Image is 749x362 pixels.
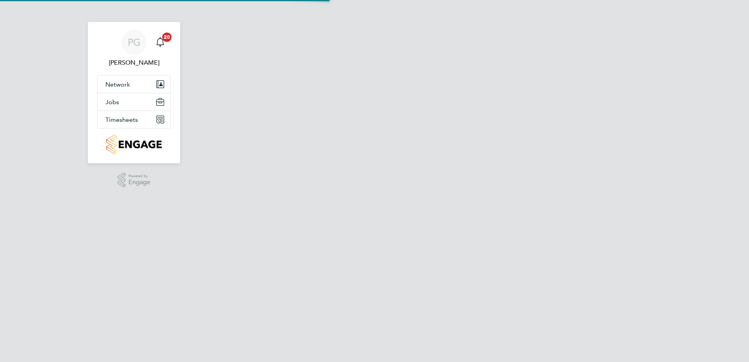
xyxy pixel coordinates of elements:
span: Jobs [105,98,119,106]
button: Timesheets [98,111,170,128]
a: 20 [152,30,168,55]
button: Network [98,76,170,93]
span: Powered by [128,173,150,179]
button: Jobs [98,93,170,110]
span: Paul Grayston [97,58,171,67]
span: Timesheets [105,116,138,123]
a: Powered byEngage [118,173,151,188]
span: 20 [162,33,172,42]
span: Engage [128,179,150,186]
nav: Main navigation [88,22,180,163]
a: Go to home page [97,135,171,154]
span: Network [105,81,130,88]
img: countryside-properties-logo-retina.png [106,135,161,154]
a: PG[PERSON_NAME] [97,30,171,67]
span: PG [128,37,141,47]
